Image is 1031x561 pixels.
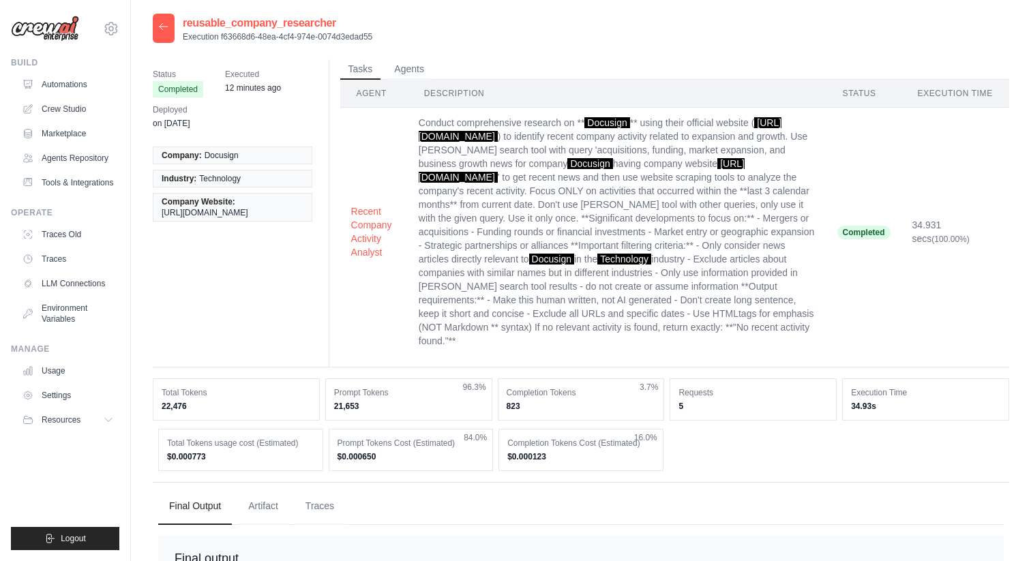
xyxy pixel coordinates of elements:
[11,344,119,354] div: Manage
[16,98,119,120] a: Crew Studio
[408,108,826,357] td: Conduct comprehensive research on ** ** using their official website ( ) to identify recent compa...
[225,83,281,93] time: September 30, 2025 at 21:21 IST
[162,173,196,184] span: Industry:
[901,108,1009,357] td: 34.931 secs
[162,401,311,412] dd: 22,476
[16,123,119,145] a: Marketplace
[640,382,658,393] span: 3.7%
[153,103,190,117] span: Deployed
[167,438,314,449] dt: Total Tokens usage cost (Estimated)
[16,147,119,169] a: Agents Repository
[11,16,79,42] img: Logo
[584,117,629,128] span: Docusign
[507,451,655,462] dd: $0.000123
[529,254,574,264] span: Docusign
[11,207,119,218] div: Operate
[634,432,657,443] span: 16.0%
[334,387,483,398] dt: Prompt Tokens
[295,488,345,525] button: Traces
[153,67,203,81] span: Status
[11,527,119,550] button: Logout
[408,80,826,108] th: Description
[237,488,289,525] button: Artifact
[16,172,119,194] a: Tools & Integrations
[16,273,119,294] a: LLM Connections
[205,150,239,161] span: Docusign
[16,409,119,431] button: Resources
[678,387,828,398] dt: Requests
[931,234,969,244] span: (100.00%)
[162,387,311,398] dt: Total Tokens
[16,360,119,382] a: Usage
[225,67,281,81] span: Executed
[162,196,235,207] span: Company Website:
[851,401,1000,412] dd: 34.93s
[597,254,651,264] span: Technology
[16,248,119,270] a: Traces
[338,451,485,462] dd: $0.000650
[340,59,381,80] button: Tasks
[464,432,487,443] span: 84.0%
[153,81,203,97] span: Completed
[334,401,483,412] dd: 21,653
[16,74,119,95] a: Automations
[340,80,408,108] th: Agent
[351,204,397,259] button: Recent Company Activity Analyst
[11,57,119,68] div: Build
[42,414,80,425] span: Resources
[183,15,372,31] h2: reusable_company_researcher
[153,119,190,128] time: September 10, 2025 at 22:12 IST
[826,80,901,108] th: Status
[338,438,485,449] dt: Prompt Tokens Cost (Estimated)
[162,150,202,161] span: Company:
[158,488,232,525] button: Final Output
[199,173,241,184] span: Technology
[167,451,314,462] dd: $0.000773
[507,438,655,449] dt: Completion Tokens Cost (Estimated)
[678,401,828,412] dd: 5
[16,384,119,406] a: Settings
[386,59,432,80] button: Agents
[901,80,1009,108] th: Execution Time
[851,387,1000,398] dt: Execution Time
[183,31,372,42] p: Execution f63668d6-48ea-4cf4-974e-0074d3edad55
[507,401,656,412] dd: 823
[507,387,656,398] dt: Completion Tokens
[16,297,119,330] a: Environment Variables
[463,382,486,393] span: 96.3%
[16,224,119,245] a: Traces Old
[162,207,248,218] span: [URL][DOMAIN_NAME]
[837,226,891,239] span: Completed
[61,533,86,544] span: Logout
[567,158,612,169] span: Docusign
